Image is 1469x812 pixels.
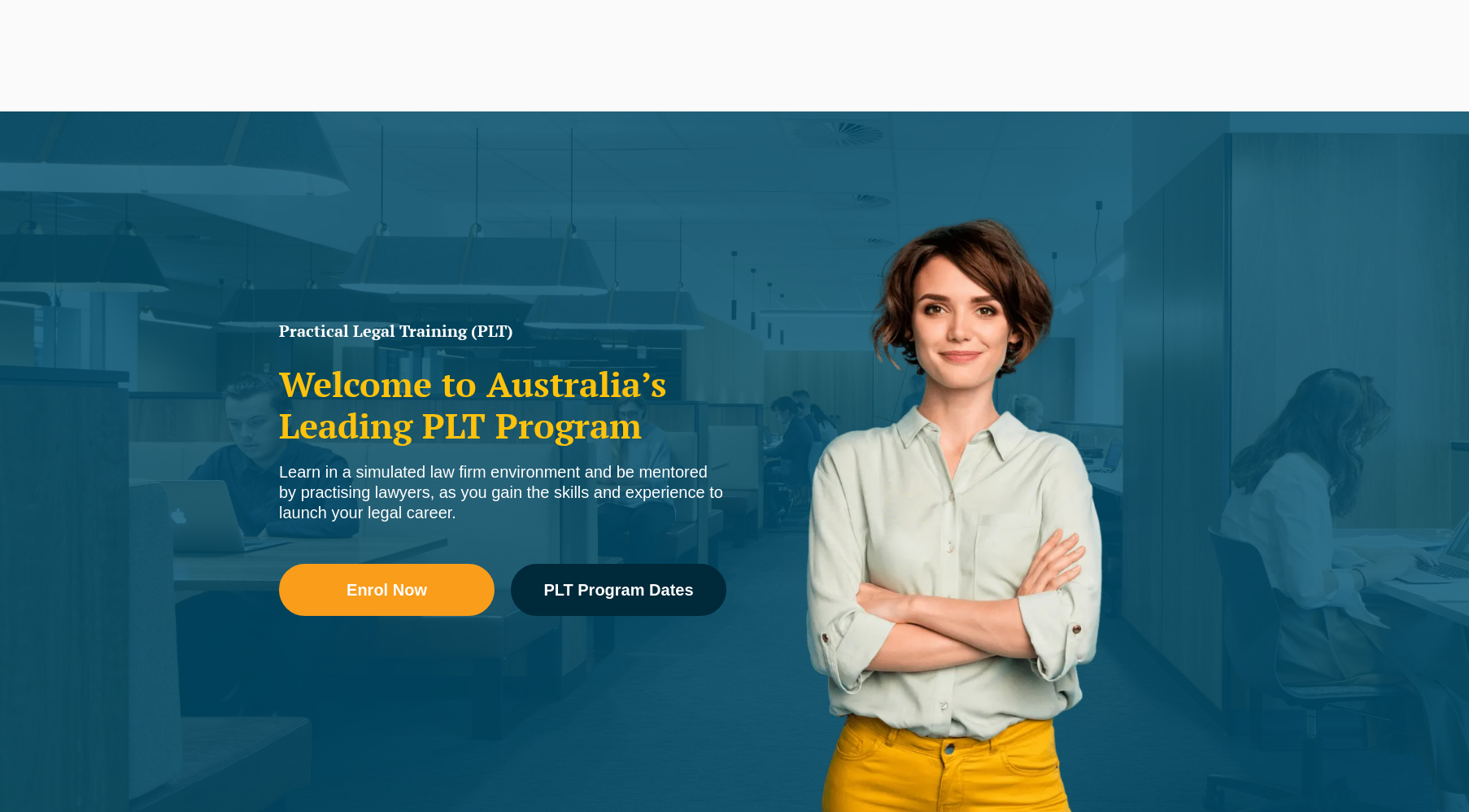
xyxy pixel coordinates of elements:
[279,564,495,616] a: Enrol Now
[279,364,726,446] h2: Welcome to Australia’s Leading PLT Program
[347,582,427,598] span: Enrol Now
[279,462,726,523] div: Learn in a simulated law firm environment and be mentored by practising lawyers, as you gain the ...
[511,564,726,616] a: PLT Program Dates
[543,582,693,598] span: PLT Program Dates
[279,323,726,339] h1: Practical Legal Training (PLT)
